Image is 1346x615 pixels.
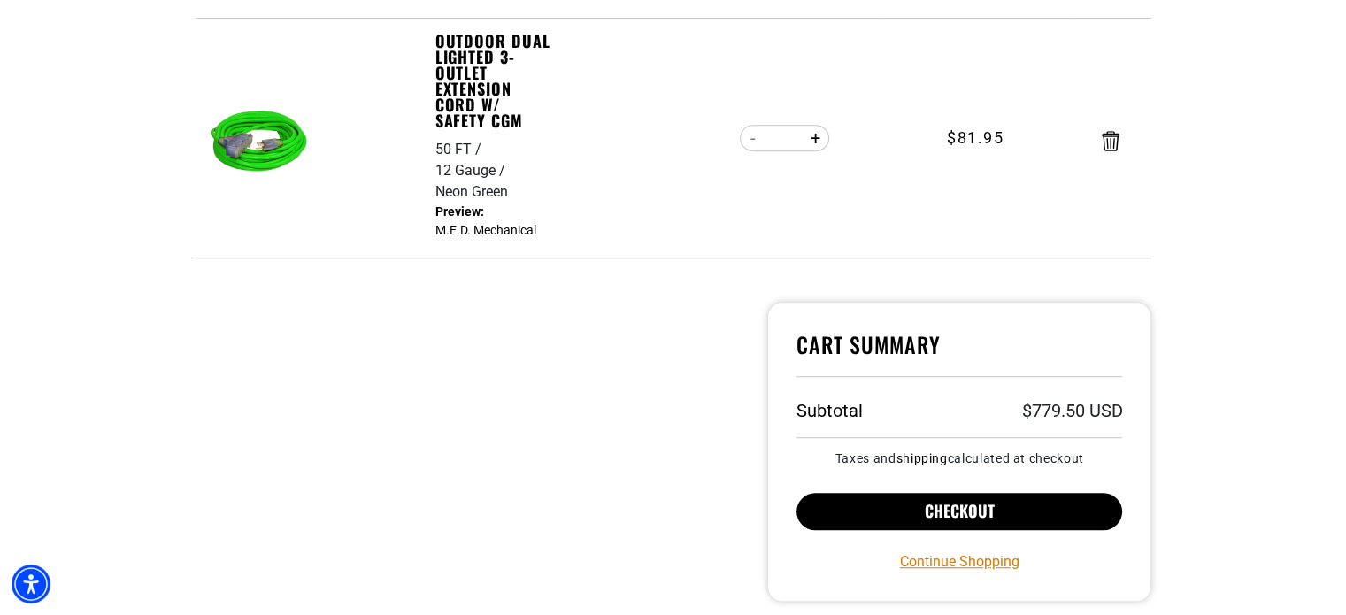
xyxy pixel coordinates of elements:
[796,452,1123,465] small: Taxes and calculated at checkout
[435,33,558,128] a: Outdoor Dual Lighted 3-Outlet Extension Cord w/ Safety CGM
[796,402,863,419] h3: Subtotal
[947,126,1004,150] span: $81.95
[203,89,314,201] img: neon green
[767,123,802,153] input: Quantity for Outdoor Dual Lighted 3-Outlet Extension Cord w/ Safety CGM
[12,565,50,603] div: Accessibility Menu
[1021,402,1122,419] p: $779.50 USD
[435,181,508,203] div: Neon Green
[1102,135,1119,147] a: Remove Outdoor Dual Lighted 3-Outlet Extension Cord w/ Safety CGM - 50 FT / 12 Gauge / Neon Green
[435,160,509,181] div: 12 Gauge
[435,203,558,240] dd: M.E.D. Mechanical
[796,493,1123,530] button: Checkout
[900,551,1019,573] a: Continue Shopping
[435,139,485,160] div: 50 FT
[796,331,1123,377] h4: Cart Summary
[896,451,948,465] a: shipping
